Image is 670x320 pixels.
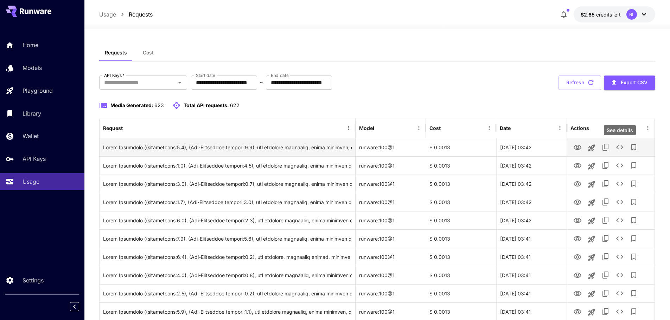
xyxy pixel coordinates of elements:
[344,123,353,133] button: Menu
[585,141,599,155] button: Launch in playground
[585,214,599,228] button: Launch in playground
[356,156,426,175] div: runware:100@1
[627,195,641,209] button: Add to library
[75,300,84,313] div: Collapse sidebar
[104,72,125,78] label: API Keys
[627,231,641,246] button: Add to library
[426,248,496,266] div: $ 0.0013
[627,305,641,319] button: Add to library
[604,125,636,135] div: See details
[23,109,41,118] p: Library
[23,132,39,140] p: Wallet
[585,232,599,246] button: Launch in playground
[570,304,585,319] button: View
[23,155,46,163] p: API Keys
[23,64,42,72] p: Models
[570,176,585,191] button: View
[613,195,627,209] button: See details
[103,125,123,131] div: Request
[103,157,352,175] div: Click to copy prompt
[627,158,641,172] button: Add to library
[175,78,185,87] button: Open
[599,195,613,209] button: Copy TaskUUID
[570,158,585,172] button: View
[627,213,641,227] button: Add to library
[105,50,127,56] span: Requests
[613,305,627,319] button: See details
[230,102,240,108] span: 622
[627,140,641,154] button: Add to library
[627,286,641,300] button: Add to library
[426,229,496,248] div: $ 0.0013
[496,284,567,302] div: 27 Sep, 2025 03:41
[599,177,613,191] button: Copy TaskUUID
[426,284,496,302] div: $ 0.0013
[441,123,451,133] button: Sort
[500,125,511,131] div: Date
[581,11,621,18] div: $2.65021
[599,250,613,264] button: Copy TaskUUID
[496,156,567,175] div: 27 Sep, 2025 03:42
[496,266,567,284] div: 27 Sep, 2025 03:41
[426,156,496,175] div: $ 0.0013
[574,6,655,22] button: $2.65021RL
[599,140,613,154] button: Copy TaskUUID
[260,78,263,87] p: ~
[426,211,496,229] div: $ 0.0013
[103,285,352,302] div: Click to copy prompt
[570,195,585,209] button: View
[359,125,374,131] div: Model
[627,177,641,191] button: Add to library
[356,266,426,284] div: runware:100@1
[123,123,133,133] button: Sort
[496,193,567,211] div: 27 Sep, 2025 03:42
[626,9,637,20] div: RL
[599,286,613,300] button: Copy TaskUUID
[613,231,627,246] button: See details
[103,266,352,284] div: Click to copy prompt
[585,159,599,173] button: Launch in playground
[184,102,229,108] span: Total API requests:
[585,250,599,265] button: Launch in playground
[585,177,599,191] button: Launch in playground
[426,266,496,284] div: $ 0.0013
[154,102,164,108] span: 623
[99,10,116,19] p: Usage
[599,268,613,282] button: Copy TaskUUID
[23,86,53,95] p: Playground
[143,50,154,56] span: Cost
[271,72,288,78] label: End date
[110,102,153,108] span: Media Generated:
[599,213,613,227] button: Copy TaskUUID
[129,10,153,19] a: Requests
[103,193,352,211] div: Click to copy prompt
[570,140,585,154] button: View
[196,72,215,78] label: Start date
[496,138,567,156] div: 27 Sep, 2025 03:42
[356,193,426,211] div: runware:100@1
[599,158,613,172] button: Copy TaskUUID
[23,177,39,186] p: Usage
[570,125,589,131] div: Actions
[356,175,426,193] div: runware:100@1
[496,211,567,229] div: 27 Sep, 2025 03:42
[570,286,585,300] button: View
[613,286,627,300] button: See details
[426,193,496,211] div: $ 0.0013
[627,250,641,264] button: Add to library
[103,211,352,229] div: Click to copy prompt
[496,175,567,193] div: 27 Sep, 2025 03:42
[570,213,585,227] button: View
[613,177,627,191] button: See details
[356,138,426,156] div: runware:100@1
[356,248,426,266] div: runware:100@1
[613,213,627,227] button: See details
[613,268,627,282] button: See details
[585,269,599,283] button: Launch in playground
[599,305,613,319] button: Copy TaskUUID
[613,140,627,154] button: See details
[103,138,352,156] div: Click to copy prompt
[429,125,441,131] div: Cost
[643,123,653,133] button: Menu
